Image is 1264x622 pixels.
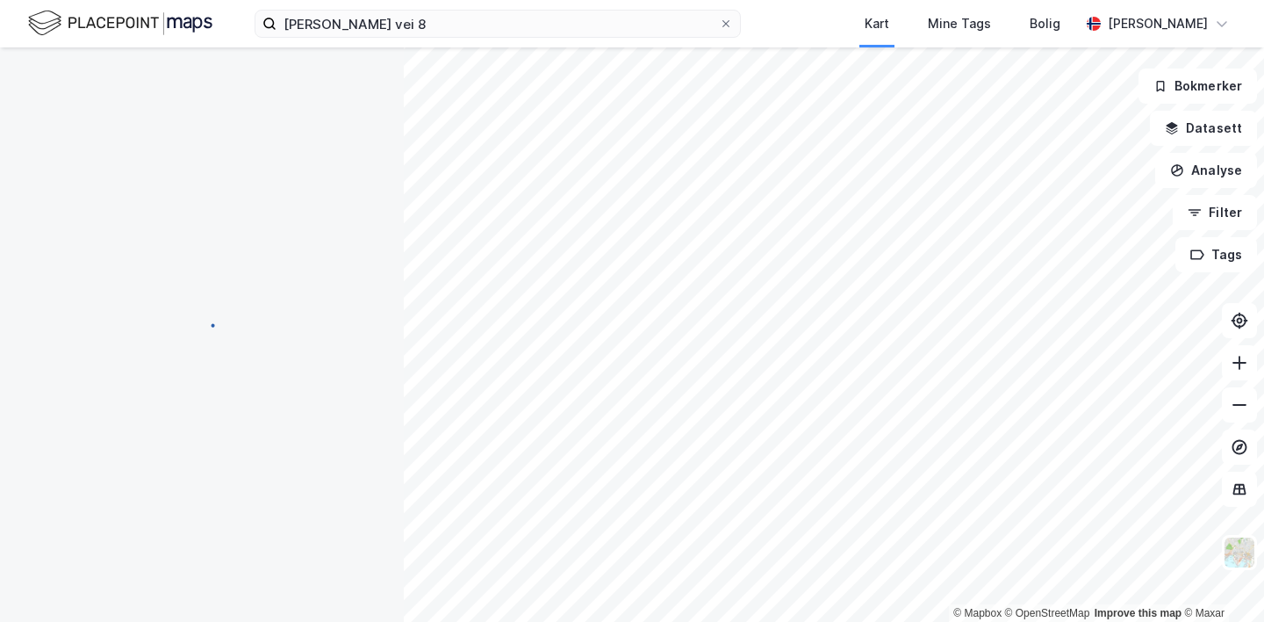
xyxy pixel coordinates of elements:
div: Bolig [1030,13,1060,34]
button: Bokmerker [1138,69,1257,104]
a: Mapbox [953,607,1002,619]
div: Mine Tags [928,13,991,34]
iframe: Chat Widget [1176,538,1264,622]
img: logo.f888ab2527a4732fd821a326f86c7f29.svg [28,8,212,39]
button: Tags [1175,237,1257,272]
div: [PERSON_NAME] [1108,13,1208,34]
img: spinner.a6d8c91a73a9ac5275cf975e30b51cfb.svg [188,310,216,338]
button: Analyse [1155,153,1257,188]
button: Filter [1173,195,1257,230]
img: Z [1223,536,1256,569]
div: Kart [865,13,889,34]
a: OpenStreetMap [1005,607,1090,619]
button: Datasett [1150,111,1257,146]
a: Improve this map [1095,607,1181,619]
input: Søk på adresse, matrikkel, gårdeiere, leietakere eller personer [276,11,719,37]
